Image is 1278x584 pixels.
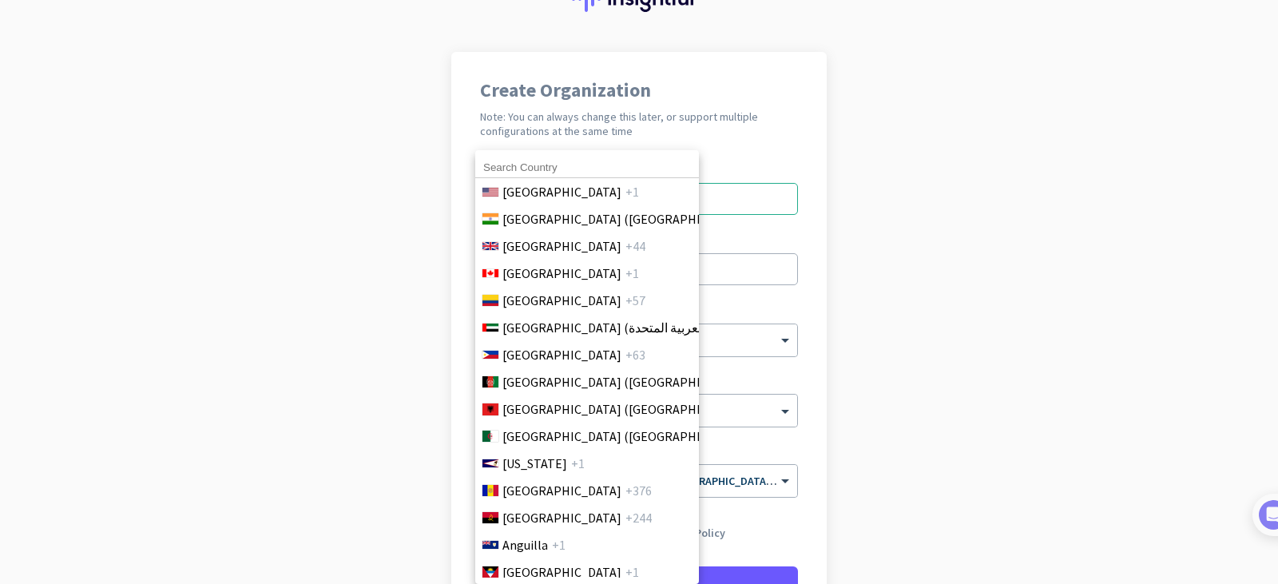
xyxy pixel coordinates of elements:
span: +1 [552,535,566,554]
span: +1 [625,562,639,582]
span: [GEOGRAPHIC_DATA] (‫[GEOGRAPHIC_DATA]‬‎) [502,372,752,391]
span: +1 [625,264,639,283]
span: [GEOGRAPHIC_DATA] (‫[GEOGRAPHIC_DATA]‬‎) [502,427,752,446]
span: +1 [571,454,585,473]
span: +63 [625,345,645,364]
span: [GEOGRAPHIC_DATA] [502,182,621,201]
span: +1 [625,182,639,201]
span: [GEOGRAPHIC_DATA] ([GEOGRAPHIC_DATA]) [502,399,752,419]
span: [GEOGRAPHIC_DATA] [502,236,621,256]
span: [GEOGRAPHIC_DATA] (‫الإمارات العربية المتحدة‬‎) [502,318,755,337]
span: +57 [625,291,645,310]
span: +244 [625,508,652,527]
span: [GEOGRAPHIC_DATA] [502,345,621,364]
span: +44 [625,236,645,256]
span: [US_STATE] [502,454,567,473]
span: [GEOGRAPHIC_DATA] [502,508,621,527]
input: Search Country [475,157,699,178]
span: [GEOGRAPHIC_DATA] [502,481,621,500]
span: +376 [625,481,652,500]
span: [GEOGRAPHIC_DATA] [502,562,621,582]
span: Anguilla [502,535,548,554]
span: [GEOGRAPHIC_DATA] [502,264,621,283]
span: [GEOGRAPHIC_DATA] [502,291,621,310]
span: [GEOGRAPHIC_DATA] ([GEOGRAPHIC_DATA]) [502,209,752,228]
